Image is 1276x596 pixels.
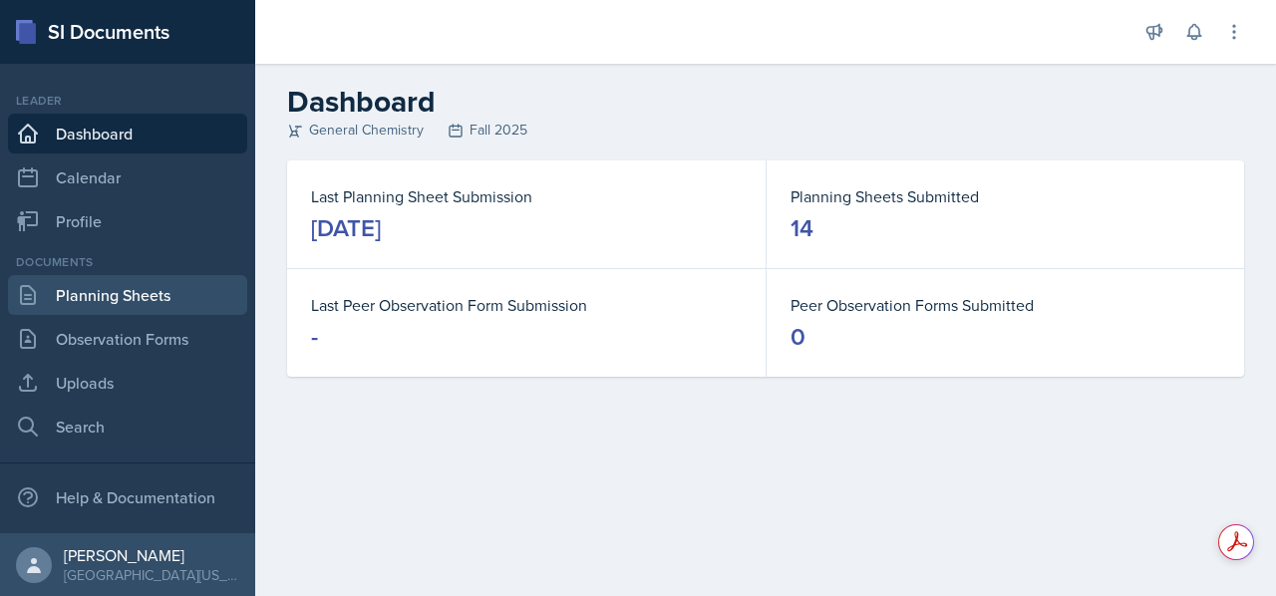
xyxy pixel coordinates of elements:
div: - [311,321,318,353]
dt: Planning Sheets Submitted [791,184,1220,208]
a: Uploads [8,363,247,403]
a: Dashboard [8,114,247,153]
a: Profile [8,201,247,241]
dt: Peer Observation Forms Submitted [791,293,1220,317]
div: [GEOGRAPHIC_DATA][US_STATE] [64,565,239,585]
div: Leader [8,92,247,110]
dt: Last Peer Observation Form Submission [311,293,742,317]
dt: Last Planning Sheet Submission [311,184,742,208]
a: Observation Forms [8,319,247,359]
div: 0 [791,321,805,353]
h2: Dashboard [287,84,1244,120]
div: Documents [8,253,247,271]
div: Help & Documentation [8,477,247,517]
a: Search [8,407,247,447]
div: [PERSON_NAME] [64,545,239,565]
a: Planning Sheets [8,275,247,315]
div: 14 [791,212,813,244]
div: [DATE] [311,212,381,244]
div: General Chemistry Fall 2025 [287,120,1244,141]
a: Calendar [8,157,247,197]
